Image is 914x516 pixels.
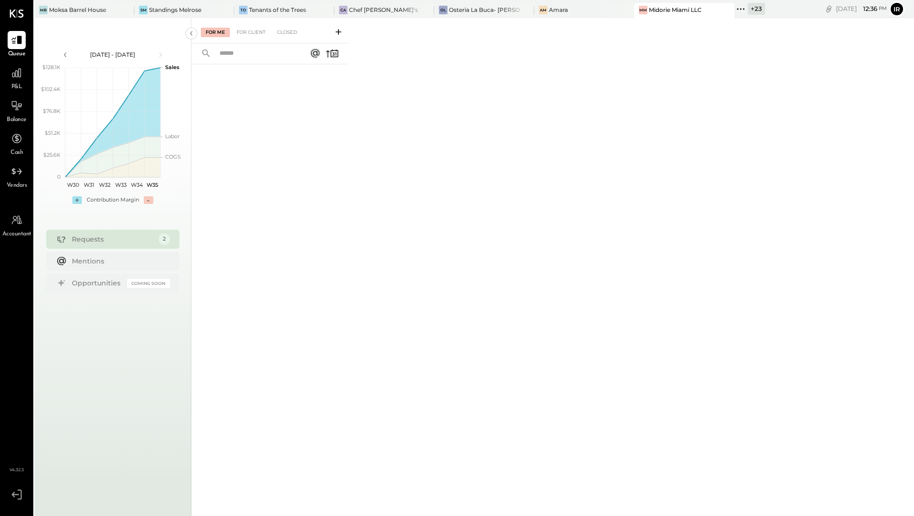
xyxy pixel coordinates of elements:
span: Balance [7,116,27,124]
a: Accountant [0,211,33,239]
button: Ir [889,1,904,17]
div: SM [139,6,148,14]
a: Queue [0,31,33,59]
text: W31 [84,182,94,188]
a: Balance [0,97,33,124]
div: For Me [201,28,230,37]
div: Moksa Barrel House [49,6,106,14]
text: $102.4K [41,86,60,92]
div: Opportunities [72,278,122,288]
div: MM [639,6,647,14]
div: CA [339,6,348,14]
text: W33 [115,182,126,188]
text: $51.2K [45,130,60,136]
div: MB [39,6,48,14]
div: To [239,6,248,14]
text: $76.8K [43,108,60,114]
span: Vendors [7,182,27,190]
div: Chef [PERSON_NAME]'s Vineyard Restaurant [349,6,420,14]
span: Queue [8,50,26,59]
text: W30 [67,182,79,188]
text: $25.6K [43,152,60,158]
text: COGS [165,153,181,160]
div: 2 [159,233,170,245]
div: Coming Soon [127,279,170,288]
div: [DATE] [836,4,887,13]
text: Labor [165,133,179,140]
div: copy link [824,4,834,14]
div: Closed [272,28,302,37]
a: Vendors [0,162,33,190]
text: W35 [147,182,158,188]
span: Cash [10,149,23,157]
div: [DATE] - [DATE] [72,51,153,59]
div: Midorie Miami LLC [649,6,702,14]
div: OL [439,6,447,14]
text: 0 [57,173,60,180]
text: $128.1K [42,64,60,71]
div: For Client [232,28,270,37]
div: Tenants of the Trees [249,6,306,14]
div: Contribution Margin [87,196,139,204]
div: Standings Melrose [149,6,201,14]
div: Am [539,6,547,14]
span: P&L [11,83,22,91]
div: + 23 [748,3,765,15]
a: P&L [0,64,33,91]
text: Sales [165,64,179,71]
span: Accountant [2,230,31,239]
div: Mentions [72,256,165,266]
a: Cash [0,130,33,157]
div: - [144,196,153,204]
div: Osteria La Buca- [PERSON_NAME][GEOGRAPHIC_DATA] [449,6,520,14]
text: W32 [99,182,110,188]
div: + [72,196,82,204]
div: Requests [72,234,154,244]
text: W34 [130,182,143,188]
div: Amara [549,6,568,14]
